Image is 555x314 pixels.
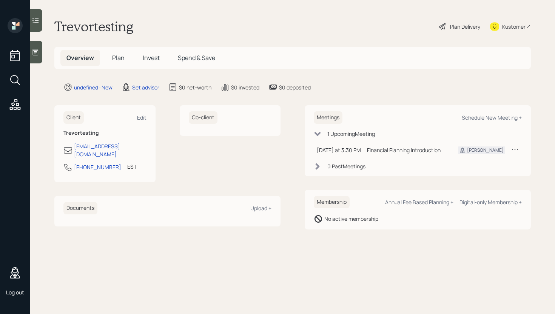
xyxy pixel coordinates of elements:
h6: Membership [314,196,350,208]
span: Spend & Save [178,54,215,62]
div: [EMAIL_ADDRESS][DOMAIN_NAME] [74,142,146,158]
span: Invest [143,54,160,62]
h6: Meetings [314,111,342,124]
h1: Trevortesting [54,18,133,35]
h6: Trevortesting [63,130,146,136]
div: $0 invested [231,83,259,91]
div: Upload + [250,205,271,212]
div: [PHONE_NUMBER] [74,163,121,171]
div: [PERSON_NAME] [467,147,504,154]
div: Edit [137,114,146,121]
h6: Client [63,111,84,124]
div: EST [127,163,137,171]
div: $0 net-worth [179,83,211,91]
div: 0 Past Meeting s [327,162,365,170]
div: Log out [6,289,24,296]
div: $0 deposited [279,83,311,91]
div: Plan Delivery [450,23,480,31]
div: Kustomer [502,23,526,31]
div: Annual Fee Based Planning + [385,199,453,206]
div: Digital-only Membership + [459,199,522,206]
h6: Documents [63,202,97,214]
div: undefined · New [74,83,113,91]
div: Schedule New Meeting + [462,114,522,121]
div: Set advisor [132,83,159,91]
div: [DATE] at 3:30 PM [317,146,361,154]
div: Financial Planning Introduction [367,146,446,154]
h6: Co-client [189,111,217,124]
div: 1 Upcoming Meeting [327,130,375,138]
span: Plan [112,54,125,62]
div: No active membership [324,215,378,223]
span: Overview [66,54,94,62]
